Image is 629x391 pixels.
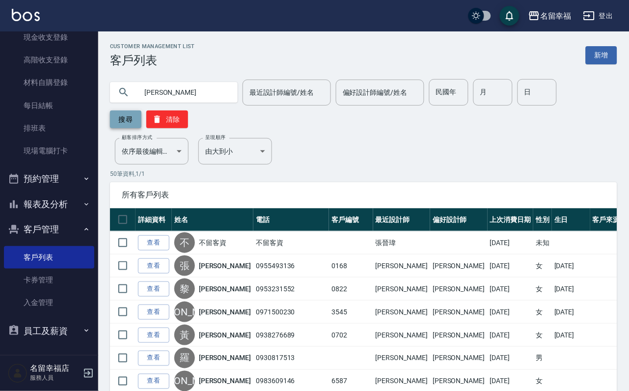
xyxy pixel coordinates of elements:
th: 電話 [253,208,329,231]
a: 新增 [586,46,617,64]
td: 男 [533,347,552,370]
a: [PERSON_NAME] [199,261,251,271]
button: 搜尋 [110,111,141,128]
div: 羅 [174,348,195,368]
a: [PERSON_NAME] [199,376,251,386]
td: 未知 [533,231,552,254]
a: 查看 [138,281,169,297]
td: [PERSON_NAME] [430,254,487,278]
td: 女 [533,301,552,324]
th: 客戶編號 [329,208,373,231]
td: [DATE] [488,301,534,324]
a: 每日結帳 [4,94,94,117]
div: [PERSON_NAME] [174,302,195,322]
label: 呈現順序 [205,134,226,141]
td: [DATE] [552,324,590,347]
a: [PERSON_NAME] [199,330,251,340]
div: 由大到小 [198,138,272,165]
a: 查看 [138,351,169,366]
a: [PERSON_NAME] [199,307,251,317]
td: [PERSON_NAME] [430,324,487,347]
th: 詳細資料 [136,208,172,231]
td: [PERSON_NAME] [373,324,430,347]
th: 偏好設計師 [430,208,487,231]
p: 50 筆資料, 1 / 1 [110,169,617,178]
td: 0953231552 [253,278,329,301]
td: [DATE] [488,254,534,278]
button: 客戶管理 [4,217,94,242]
button: save [500,6,520,26]
a: 查看 [138,235,169,251]
a: 查看 [138,258,169,274]
a: 卡券管理 [4,269,94,291]
td: 0955493136 [253,254,329,278]
button: 預約管理 [4,166,94,192]
div: 名留幸福 [540,10,572,22]
td: 0822 [329,278,373,301]
td: [PERSON_NAME] [373,347,430,370]
a: 查看 [138,328,169,343]
td: [DATE] [552,254,590,278]
input: 搜尋關鍵字 [137,79,230,106]
img: Person [8,363,27,383]
td: [PERSON_NAME] [373,301,430,324]
td: 0168 [329,254,373,278]
td: [PERSON_NAME] [430,278,487,301]
div: 黎 [174,279,195,299]
td: 女 [533,324,552,347]
td: [DATE] [488,347,534,370]
td: [DATE] [552,278,590,301]
h5: 名留幸福店 [30,364,80,374]
td: [PERSON_NAME] [430,347,487,370]
th: 姓名 [172,208,253,231]
img: Logo [12,9,40,21]
td: 女 [533,254,552,278]
a: 客戶列表 [4,246,94,269]
td: 0702 [329,324,373,347]
div: 黃 [174,325,195,345]
td: 不留客資 [253,231,329,254]
a: [PERSON_NAME] [199,353,251,363]
a: 現場電腦打卡 [4,140,94,162]
p: 服務人員 [30,374,80,383]
th: 上次消費日期 [488,208,534,231]
td: [DATE] [488,324,534,347]
td: 張晉瑋 [373,231,430,254]
td: 0930817513 [253,347,329,370]
td: 0971500230 [253,301,329,324]
div: 依序最後編輯時間 [115,138,189,165]
td: 0938276689 [253,324,329,347]
span: 所有客戶列表 [122,190,605,200]
td: [DATE] [488,278,534,301]
a: [PERSON_NAME] [199,284,251,294]
a: 高階收支登錄 [4,49,94,71]
td: [PERSON_NAME] [373,254,430,278]
a: 查看 [138,305,169,320]
td: [DATE] [488,231,534,254]
button: 名留幸福 [524,6,575,26]
button: 清除 [146,111,188,128]
button: 員工及薪資 [4,318,94,344]
td: [PERSON_NAME] [373,278,430,301]
th: 客戶來源 [590,208,623,231]
a: 查看 [138,374,169,389]
th: 生日 [552,208,590,231]
a: 現金收支登錄 [4,26,94,49]
a: 材料自購登錄 [4,71,94,94]
h2: Customer Management List [110,43,195,50]
td: [DATE] [552,301,590,324]
button: 登出 [579,7,617,25]
h3: 客戶列表 [110,54,195,67]
a: 入金管理 [4,291,94,314]
button: 報表及分析 [4,192,94,217]
a: 不留客資 [199,238,226,248]
td: 女 [533,278,552,301]
div: 不 [174,232,195,253]
td: [PERSON_NAME] [430,301,487,324]
th: 最近設計師 [373,208,430,231]
label: 顧客排序方式 [122,134,153,141]
th: 性別 [533,208,552,231]
a: 排班表 [4,117,94,140]
td: 3545 [329,301,373,324]
div: 張 [174,255,195,276]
